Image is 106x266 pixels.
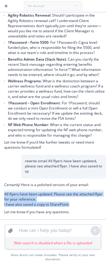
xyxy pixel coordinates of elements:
li: : Can you clarify the recent Slack message regarding entering benefits administration information... [8,56,105,78]
span: Benefits Admin Data (Slack Note) [8,57,66,62]
li: : What is the current status and expected timing for updating the NF web phone number, and who is... [8,122,105,138]
span: Agility Robotics Renewal [8,13,50,18]
li: : For 1Password, should we conduct a mini Open Enrollment or will a full Open Enrollment be neces... [8,100,105,122]
span: 1Password – Open Enrollment [8,100,60,106]
li: : Should I participate in the Agility Robotics renewal call? I understand Client Representatives ... [8,12,105,39]
p: Web search is disabled when a file is uploaded [8,240,98,245]
span: NF Web Phone Number [8,122,48,127]
p: Certainly! Here is a polished version of your email: [4,182,105,187]
li: : What is the distinction between a carrier wellness fund and a wellness coach program? If a carr... [8,78,105,100]
p: rewrite email All flyers have been updated, please see attached flyer. I have also saved to sp [25,158,106,174]
span: Wellness Programs [8,78,41,84]
div: Nova Assist can make mistakes. Please verify at your own discretion. [5,253,101,261]
li: : For 1Password’s Cigna level-funded plan, who is responsible for filing the 5500, and what is ou... [8,39,105,56]
span: 1Password – Form 5500 [8,40,48,45]
p: Let me know if you have any questions. [4,209,105,214]
button: Create a new chat [1,1,11,11]
p: All flyers have been updated. Please see the attached flyer for your reference. I have also saved... [4,192,105,207]
p: Let me know if you’d like further tweaks or need more questions formulated! [4,140,105,150]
